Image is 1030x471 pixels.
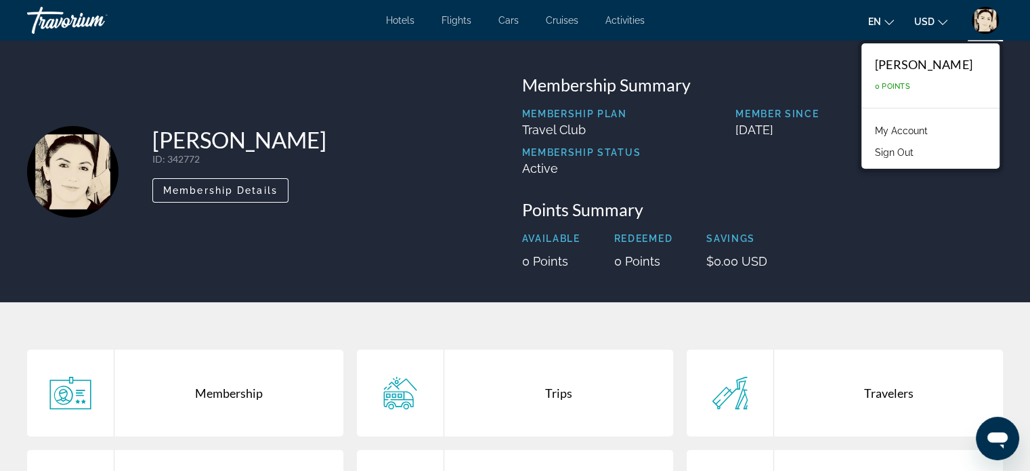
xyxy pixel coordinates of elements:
span: ID [152,153,163,165]
p: [DATE] [735,123,1003,137]
p: : 342772 [152,153,326,165]
span: USD [914,16,935,27]
a: Membership Details [152,181,288,196]
h3: Membership Summary [522,75,1004,95]
button: Membership Details [152,178,288,203]
a: My Account [868,122,935,140]
a: Hotels [386,15,414,26]
h3: Points Summary [522,199,1004,220]
div: [PERSON_NAME] [875,57,972,72]
a: Travorium [27,3,163,38]
p: Member Since [735,108,1003,119]
img: User photo [27,126,119,218]
span: Membership Details [163,185,278,196]
p: Active [522,161,641,176]
a: Cruises [546,15,578,26]
div: Travelers [774,350,1003,436]
p: Available [522,233,580,244]
div: Trips [444,350,673,436]
p: Travel Club [522,123,641,137]
img: User image [972,7,999,34]
a: Travelers [687,350,1003,436]
button: User Menu [968,6,1003,35]
p: Membership Status [522,147,641,158]
div: Membership [114,350,343,436]
a: Activities [605,15,645,26]
button: Change currency [914,12,947,31]
p: Redeemed [614,233,672,244]
a: Trips [357,350,673,436]
p: Membership Plan [522,108,641,119]
button: Sign Out [868,144,920,161]
p: $0.00 USD [706,254,767,268]
span: 0 Points [875,82,910,91]
h1: [PERSON_NAME] [152,126,326,153]
p: 0 Points [614,254,672,268]
a: Membership [27,350,343,436]
p: 0 Points [522,254,580,268]
p: Savings [706,233,767,244]
span: en [868,16,881,27]
iframe: Button to launch messaging window [976,417,1019,460]
a: Flights [442,15,471,26]
button: Change language [868,12,894,31]
a: Cars [498,15,519,26]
